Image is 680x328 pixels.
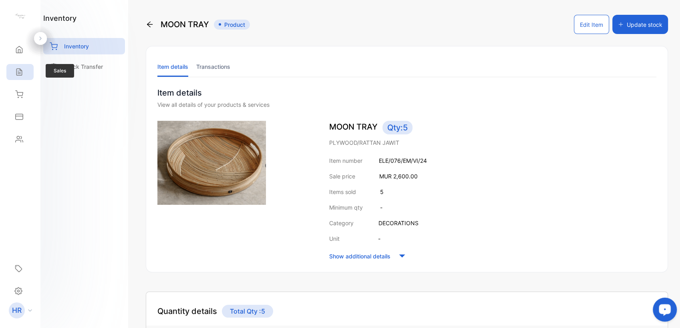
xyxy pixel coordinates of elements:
p: Unit [329,234,340,243]
p: - [378,234,380,243]
span: Sales [46,64,74,78]
button: Update stock [612,15,668,34]
p: Category [329,219,354,227]
span: MUR 2,600.00 [379,173,418,180]
p: HR [12,305,22,316]
p: Stock Transfer [64,62,103,71]
p: Sale price [329,172,355,180]
a: Stock Transfer [43,58,125,75]
li: Transactions [196,56,230,77]
h4: Quantity details [157,305,217,317]
div: MOON TRAY [146,15,250,34]
p: ELE/076/EM/VI/24 [379,156,427,165]
iframe: LiveChat chat widget [646,294,680,328]
p: Inventory [64,42,89,50]
p: DECORATIONS [378,219,418,227]
button: Edit Item [574,15,609,34]
p: Item number [329,156,362,165]
p: PLYWOOD/RATTAN JAWIT [329,138,656,147]
span: Product [214,20,250,30]
h1: inventory [43,13,76,24]
img: logo [14,10,26,22]
p: Minimum qty [329,203,363,212]
div: View all details of your products & services [157,100,656,109]
img: item [157,121,266,205]
p: Items sold [329,188,356,196]
span: Qty: 5 [382,121,412,134]
p: Show additional details [329,252,390,260]
p: MOON TRAY [329,121,656,134]
p: - [380,203,382,212]
p: Item details [157,87,656,99]
li: Item details [157,56,188,77]
p: 5 [380,188,384,196]
p: Total Qty : 5 [222,305,273,318]
a: Inventory [43,38,125,54]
